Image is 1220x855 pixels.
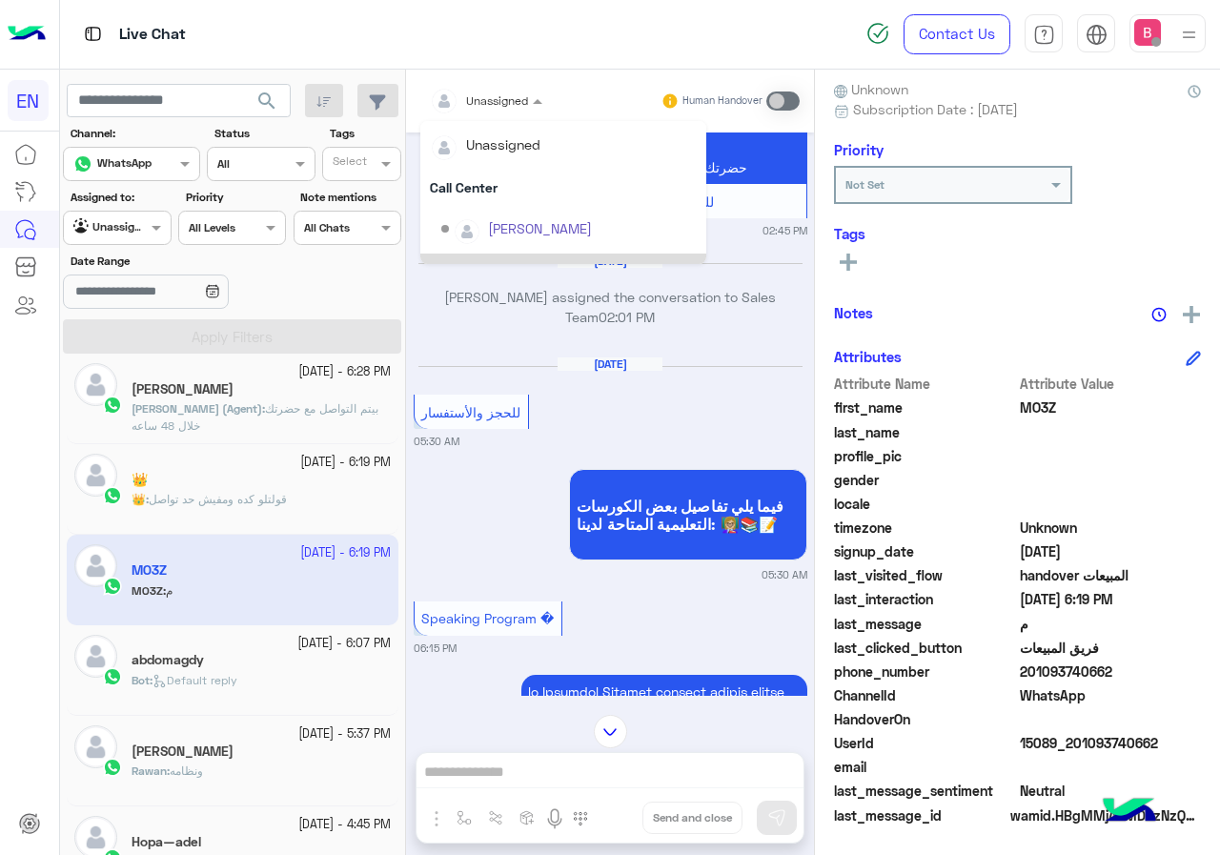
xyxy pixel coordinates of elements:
span: فريق المبيعات [1020,638,1202,658]
h6: [DATE] [558,357,662,371]
span: 201093740662 [1020,662,1202,682]
small: 05:30 AM [414,434,459,449]
small: [DATE] - 5:37 PM [298,725,391,743]
label: Note mentions [300,189,398,206]
ng-dropdown-panel: Options list [420,121,706,264]
button: search [244,84,291,125]
img: defaultAdmin.png [432,135,457,160]
div: [PERSON_NAME] [488,218,592,238]
div: Select [330,153,367,174]
span: null [1020,470,1202,490]
img: defaultAdmin.png [455,219,479,244]
span: Unknown [834,79,908,99]
small: [DATE] - 6:07 PM [297,635,391,653]
b: : [132,673,152,687]
span: null [1020,709,1202,729]
span: last_clicked_button [834,638,1016,658]
img: defaultAdmin.png [74,725,117,768]
span: 15089_201093740662 [1020,733,1202,753]
h6: Priority [834,141,884,158]
span: phone_number [834,662,1016,682]
label: Date Range [71,253,284,270]
span: Attribute Name [834,374,1016,394]
img: add [1183,306,1200,323]
span: 2 [1020,685,1202,705]
img: spinner [866,22,889,45]
img: scroll [594,715,627,748]
h5: abdomagdy [132,652,204,668]
span: Speaking Program � [421,610,554,626]
img: tab [81,22,105,46]
b: : [132,492,149,506]
img: defaultAdmin.png [74,454,117,497]
span: Unassigned [466,93,528,108]
span: Subscription Date : [DATE] [853,99,1018,119]
span: first_name [834,397,1016,417]
span: last_visited_flow [834,565,1016,585]
label: Channel: [71,125,198,142]
img: WhatsApp [103,396,122,415]
span: ونظامه [170,763,203,778]
h5: Hopa—adel [132,834,201,850]
img: profile [1177,23,1201,47]
span: handover المبيعات [1020,565,1202,585]
div: EN [8,80,49,121]
span: wamid.HBgMMjAxMDkzNzQwNjYyFQIAEhggQUMwQjkwNTUzQjkxM0RBRDdBNjBBNjUyOTRFODZFOEEA [1010,805,1201,825]
a: Contact Us [904,14,1010,54]
span: last_interaction [834,589,1016,609]
img: hulul-logo.png [1096,779,1163,845]
span: 02:01 PM [599,309,655,325]
img: WhatsApp [103,667,122,686]
h5: 👑 [132,472,148,488]
div: Call Center [420,170,706,205]
h6: Attributes [834,348,902,365]
img: WhatsApp [103,486,122,505]
span: Bot [132,673,150,687]
span: signup_date [834,541,1016,561]
img: tab [1033,24,1055,46]
span: م [1020,614,1202,634]
h6: Notes [834,304,873,321]
span: MO3Z [1020,397,1202,417]
span: 0 [1020,781,1202,801]
img: Logo [8,14,46,54]
span: Attribute Value [1020,374,1202,394]
span: 👑 [132,492,146,506]
label: Tags [330,125,399,142]
small: [DATE] - 6:28 PM [298,363,391,381]
b: : [132,401,265,416]
small: [DATE] - 6:19 PM [300,454,391,472]
a: tab [1025,14,1063,54]
h6: Tags [834,225,1201,242]
span: قولتلو كده ومفيش حد تواصل [149,492,287,506]
img: defaultAdmin.png [74,363,117,406]
div: Unassigned [466,134,540,154]
span: Rawan [132,763,167,778]
p: [PERSON_NAME] assigned the conversation to Sales Team [414,287,807,328]
label: Assigned to: [71,189,169,206]
span: ChannelId [834,685,1016,705]
small: Human Handover [682,93,762,109]
span: UserId [834,733,1016,753]
span: gender [834,470,1016,490]
span: null [1020,494,1202,514]
span: profile_pic [834,446,1016,466]
span: 2025-09-26T11:45:53.781Z [1020,541,1202,561]
span: last_message [834,614,1016,634]
span: Unknown [1020,518,1202,538]
label: Priority [186,189,284,206]
span: locale [834,494,1016,514]
span: last_message_sentiment [834,781,1016,801]
img: WhatsApp [103,758,122,777]
span: timezone [834,518,1016,538]
p: Live Chat [119,22,186,48]
h5: Rawan Yahya [132,743,234,760]
button: Send and close [642,802,742,834]
span: last_message_id [834,805,1006,825]
span: [PERSON_NAME] (Agent) [132,401,262,416]
span: last_name [834,422,1016,442]
span: null [1020,757,1202,777]
small: 06:15 PM [414,641,457,656]
small: [DATE] - 4:45 PM [298,816,391,834]
span: email [834,757,1016,777]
